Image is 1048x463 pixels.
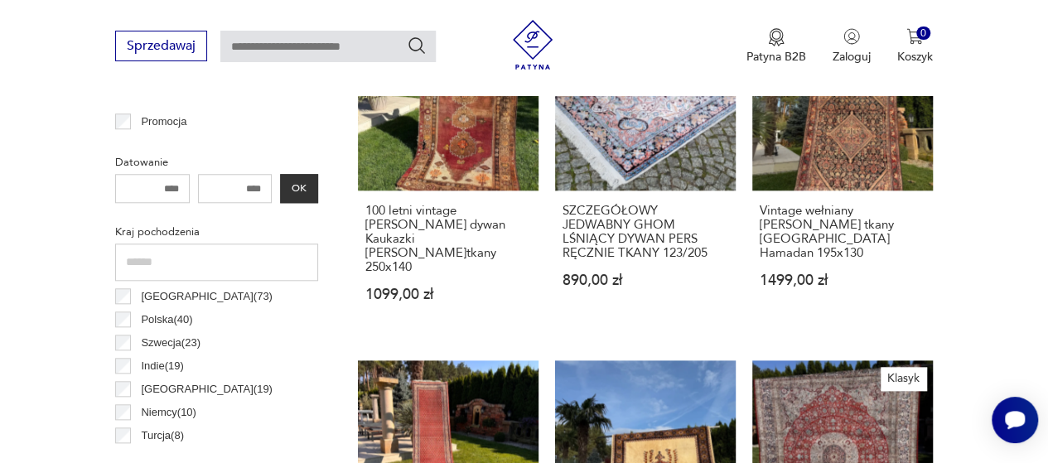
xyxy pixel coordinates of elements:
p: Niemcy ( 10 ) [141,403,196,422]
a: Klasyk100 letni vintage Kazak Kaukaz dywan Kaukazki r.tkany 250x140100 letni vintage [PERSON_NAME... [358,10,538,334]
button: Sprzedawaj [115,31,207,61]
p: Kraj pochodzenia [115,223,318,241]
p: 1499,00 zł [760,273,925,287]
button: Patyna B2B [746,28,806,65]
a: SZCZEGÓŁOWY JEDWABNY GHOM LŚNIĄCY DYWAN PERS RĘCZNIE TKANY 123/205SZCZEGÓŁOWY JEDWABNY GHOM LŚNIĄ... [555,10,736,334]
img: Ikona koszyka [906,28,923,45]
a: Vintage wełniany dywan perski r. tkany Iran Hamadan 195x130Vintage wełniany [PERSON_NAME] tkany [... [752,10,933,334]
p: Datowanie [115,153,318,171]
p: Promocja [141,113,186,131]
h3: Vintage wełniany [PERSON_NAME] tkany [GEOGRAPHIC_DATA] Hamadan 195x130 [760,204,925,260]
img: Ikonka użytkownika [843,28,860,45]
button: 0Koszyk [897,28,933,65]
h3: SZCZEGÓŁOWY JEDWABNY GHOM LŚNIĄCY DYWAN PERS RĘCZNIE TKANY 123/205 [563,204,728,260]
img: Patyna - sklep z meblami i dekoracjami vintage [508,20,558,70]
a: Sprzedawaj [115,41,207,53]
button: Zaloguj [833,28,871,65]
p: Turcja ( 8 ) [141,427,184,445]
p: Polska ( 40 ) [141,311,192,329]
p: [GEOGRAPHIC_DATA] ( 19 ) [141,380,272,398]
p: 890,00 zł [563,273,728,287]
img: Ikona medalu [768,28,785,46]
h3: 100 letni vintage [PERSON_NAME] dywan Kaukazki [PERSON_NAME]tkany 250x140 [365,204,531,274]
div: 0 [916,27,930,41]
p: Zaloguj [833,49,871,65]
button: Szukaj [407,36,427,55]
p: 1099,00 zł [365,287,531,301]
a: Ikona medaluPatyna B2B [746,28,806,65]
iframe: Smartsupp widget button [992,397,1038,443]
button: OK [280,174,318,203]
p: [GEOGRAPHIC_DATA] ( 73 ) [141,287,272,306]
p: Patyna B2B [746,49,806,65]
p: Szwecja ( 23 ) [141,334,200,352]
p: Indie ( 19 ) [141,357,183,375]
p: Koszyk [897,49,933,65]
